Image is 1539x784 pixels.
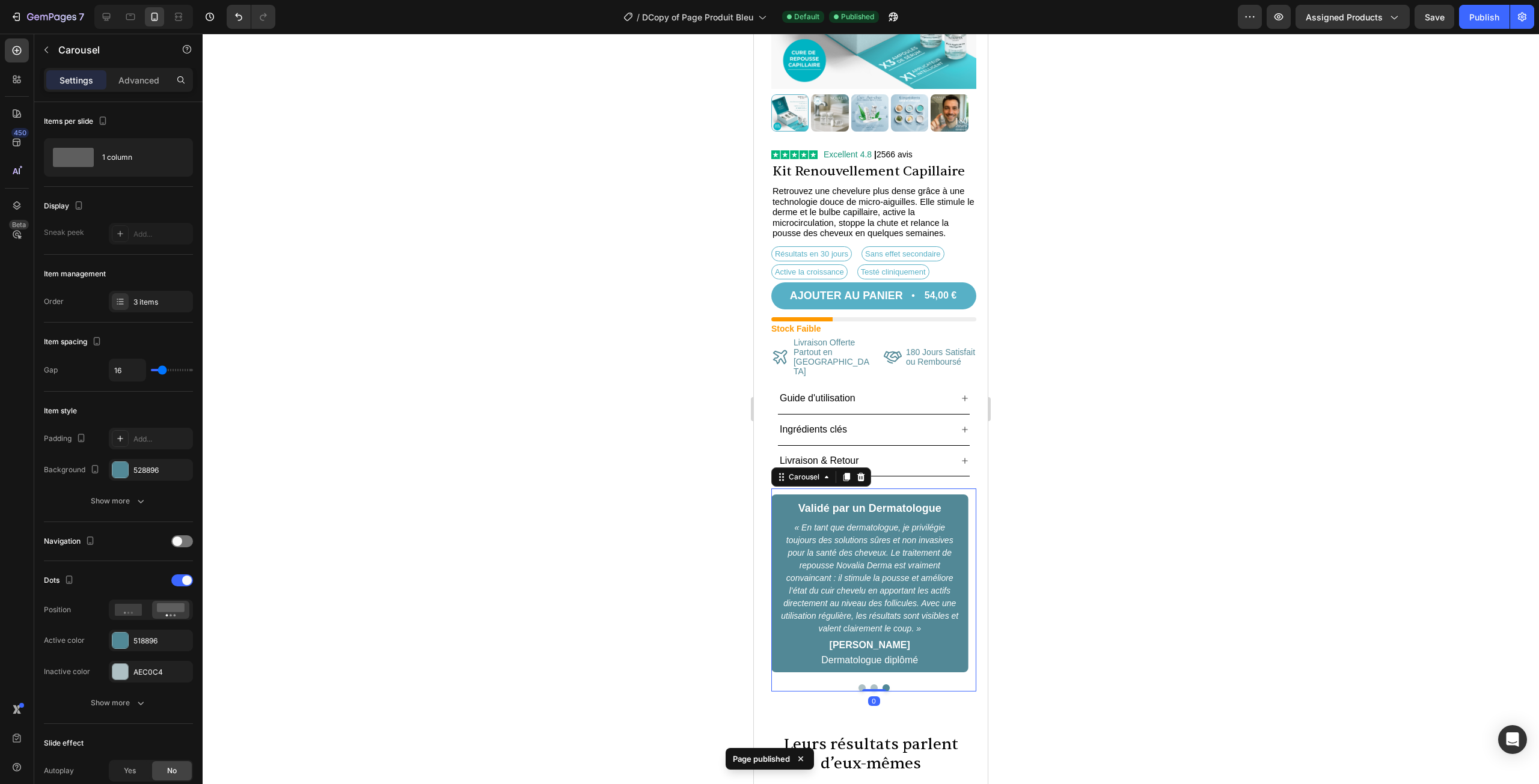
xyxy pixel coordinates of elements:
[44,227,84,238] div: Sneak peek
[44,573,76,589] div: Dots
[44,604,71,615] div: Position
[44,692,193,714] button: Show more
[1296,5,1410,29] button: Assigned Products
[733,753,790,765] p: Page published
[44,738,84,749] div: Slide effect
[227,5,275,29] div: Undo/Redo
[118,74,159,87] p: Advanced
[44,765,74,776] div: Autoplay
[44,462,102,478] div: Background
[124,765,136,776] span: Yes
[44,431,88,447] div: Padding
[133,667,190,678] div: AEC0C4
[1469,11,1499,23] div: Publish
[1306,11,1383,23] span: Assigned Products
[44,114,110,130] div: Items per slide
[79,10,84,24] p: 7
[133,636,190,646] div: 518896
[841,11,874,22] span: Published
[1459,5,1510,29] button: Publish
[44,490,193,512] button: Show more
[1425,12,1445,22] span: Save
[91,495,147,507] div: Show more
[9,220,29,229] div: Beta
[102,144,176,171] div: 1 column
[11,128,29,138] div: 450
[1498,725,1527,754] div: Open Intercom Messenger
[133,434,190,445] div: Add...
[44,198,86,214] div: Display
[44,296,64,307] div: Order
[44,334,104,350] div: Item spacing
[109,359,145,381] input: Auto
[1415,5,1454,29] button: Save
[44,406,77,416] div: Item style
[133,297,190,308] div: 3 items
[637,11,640,23] span: /
[44,365,58,375] div: Gap
[167,765,177,776] span: No
[44,269,106,279] div: Item management
[642,11,753,23] span: DCopy of Page Produit Bleu
[5,5,90,29] button: 7
[794,11,819,22] span: Default
[60,74,93,87] p: Settings
[58,43,161,57] p: Carousel
[91,697,147,709] div: Show more
[44,635,85,646] div: Active color
[754,34,988,784] iframe: Design area
[44,666,90,677] div: Inactive color
[133,465,190,476] div: 528896
[44,533,97,550] div: Navigation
